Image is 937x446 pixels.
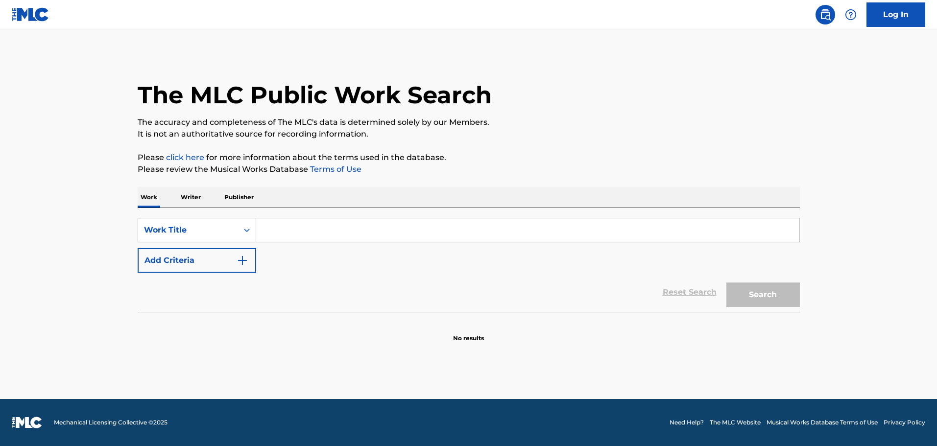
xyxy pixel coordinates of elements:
[884,418,925,427] a: Privacy Policy
[767,418,878,427] a: Musical Works Database Terms of Use
[841,5,861,24] div: Help
[308,164,361,174] a: Terms of Use
[453,322,484,343] p: No results
[138,152,800,164] p: Please for more information about the terms used in the database.
[237,255,248,266] img: 9d2ae6d4665cec9f34b9.svg
[178,187,204,208] p: Writer
[54,418,168,427] span: Mechanical Licensing Collective © 2025
[138,117,800,128] p: The accuracy and completeness of The MLC's data is determined solely by our Members.
[138,164,800,175] p: Please review the Musical Works Database
[12,417,42,428] img: logo
[144,224,232,236] div: Work Title
[221,187,257,208] p: Publisher
[816,5,835,24] a: Public Search
[12,7,49,22] img: MLC Logo
[138,248,256,273] button: Add Criteria
[866,2,925,27] a: Log In
[670,418,704,427] a: Need Help?
[888,399,937,446] iframe: Chat Widget
[710,418,761,427] a: The MLC Website
[138,218,800,312] form: Search Form
[166,153,204,162] a: click here
[138,187,160,208] p: Work
[138,128,800,140] p: It is not an authoritative source for recording information.
[138,80,492,110] h1: The MLC Public Work Search
[845,9,857,21] img: help
[819,9,831,21] img: search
